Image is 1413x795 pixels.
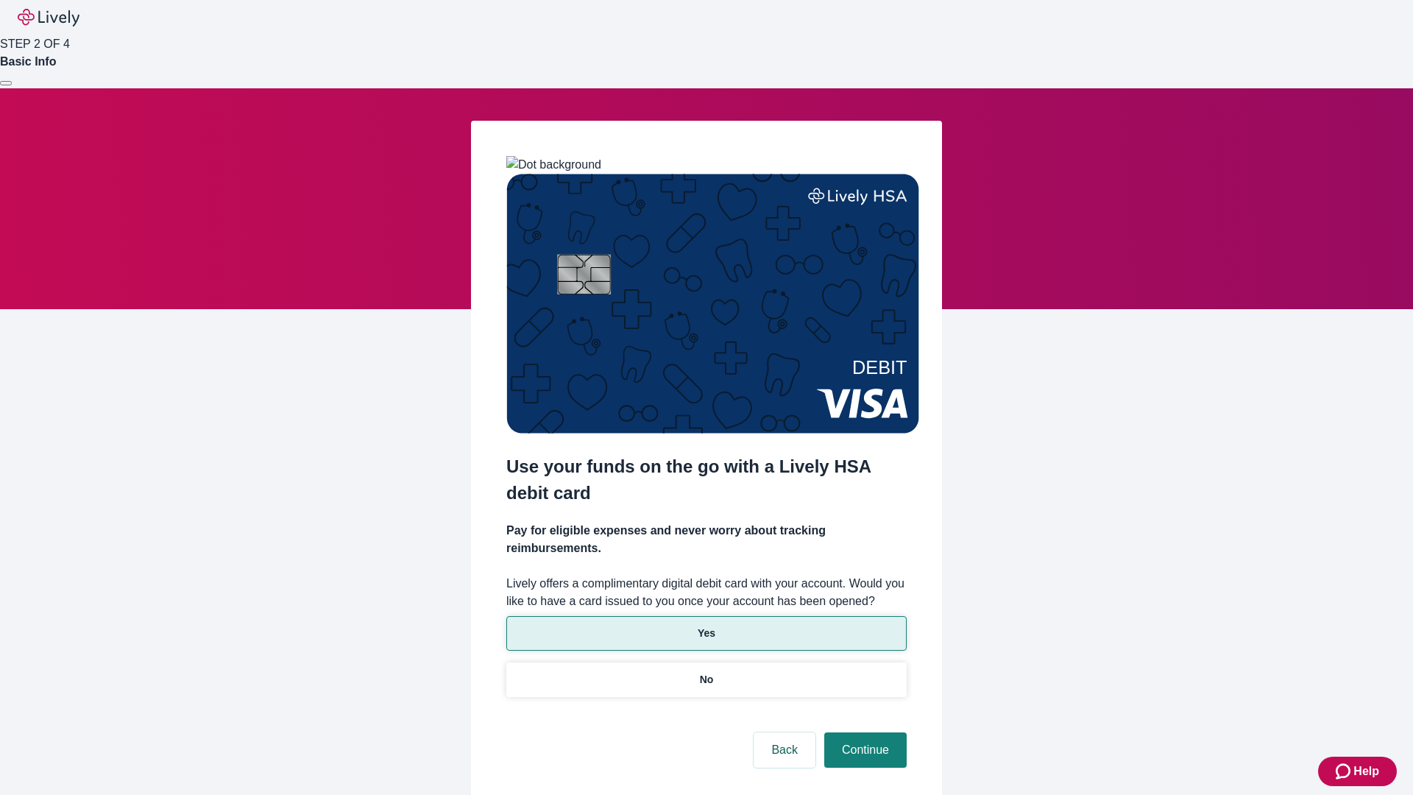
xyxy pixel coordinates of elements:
[754,732,815,768] button: Back
[18,9,79,26] img: Lively
[506,156,601,174] img: Dot background
[698,626,715,641] p: Yes
[506,174,919,434] img: Debit card
[824,732,907,768] button: Continue
[506,575,907,610] label: Lively offers a complimentary digital debit card with your account. Would you like to have a card...
[506,522,907,557] h4: Pay for eligible expenses and never worry about tracking reimbursements.
[506,453,907,506] h2: Use your funds on the go with a Lively HSA debit card
[700,672,714,688] p: No
[1318,757,1397,786] button: Zendesk support iconHelp
[506,662,907,697] button: No
[506,616,907,651] button: Yes
[1353,763,1379,780] span: Help
[1336,763,1353,780] svg: Zendesk support icon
